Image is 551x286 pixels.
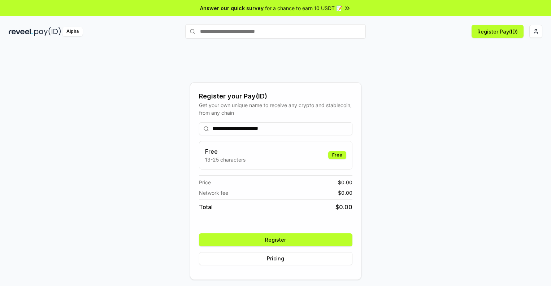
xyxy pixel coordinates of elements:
[335,203,352,211] span: $ 0.00
[199,233,352,246] button: Register
[205,156,246,163] p: 13-25 characters
[199,189,228,197] span: Network fee
[205,147,246,156] h3: Free
[199,101,352,116] div: Get your own unique name to receive any crypto and stablecoin, from any chain
[265,4,342,12] span: for a chance to earn 10 USDT 📝
[199,179,211,186] span: Price
[328,151,346,159] div: Free
[9,27,33,36] img: reveel_dark
[338,179,352,186] span: $ 0.00
[472,25,524,38] button: Register Pay(ID)
[199,91,352,101] div: Register your Pay(ID)
[199,252,352,265] button: Pricing
[199,203,213,211] span: Total
[62,27,83,36] div: Alpha
[34,27,61,36] img: pay_id
[338,189,352,197] span: $ 0.00
[200,4,264,12] span: Answer our quick survey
